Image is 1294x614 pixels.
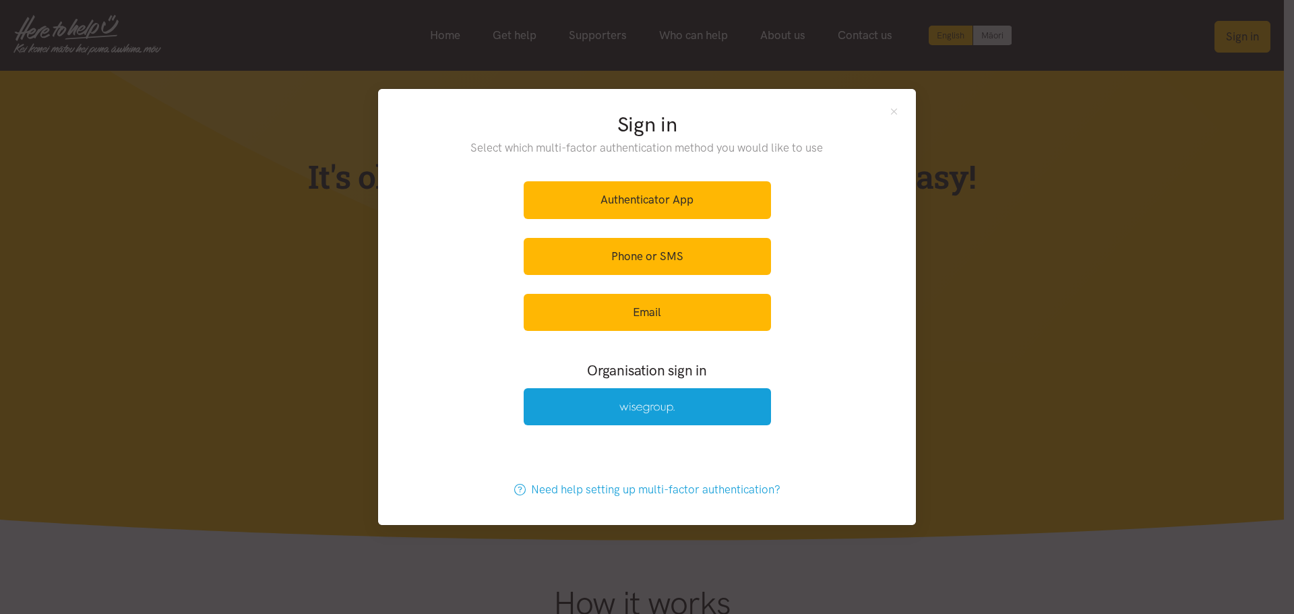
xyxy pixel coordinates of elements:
a: Email [524,294,771,331]
h2: Sign in [443,111,851,139]
p: Select which multi-factor authentication method you would like to use [443,139,851,157]
button: Close [888,105,900,117]
h3: Organisation sign in [487,361,807,380]
a: Need help setting up multi-factor authentication? [500,471,795,508]
img: Wise Group [619,402,675,414]
a: Authenticator App [524,181,771,218]
a: Phone or SMS [524,238,771,275]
